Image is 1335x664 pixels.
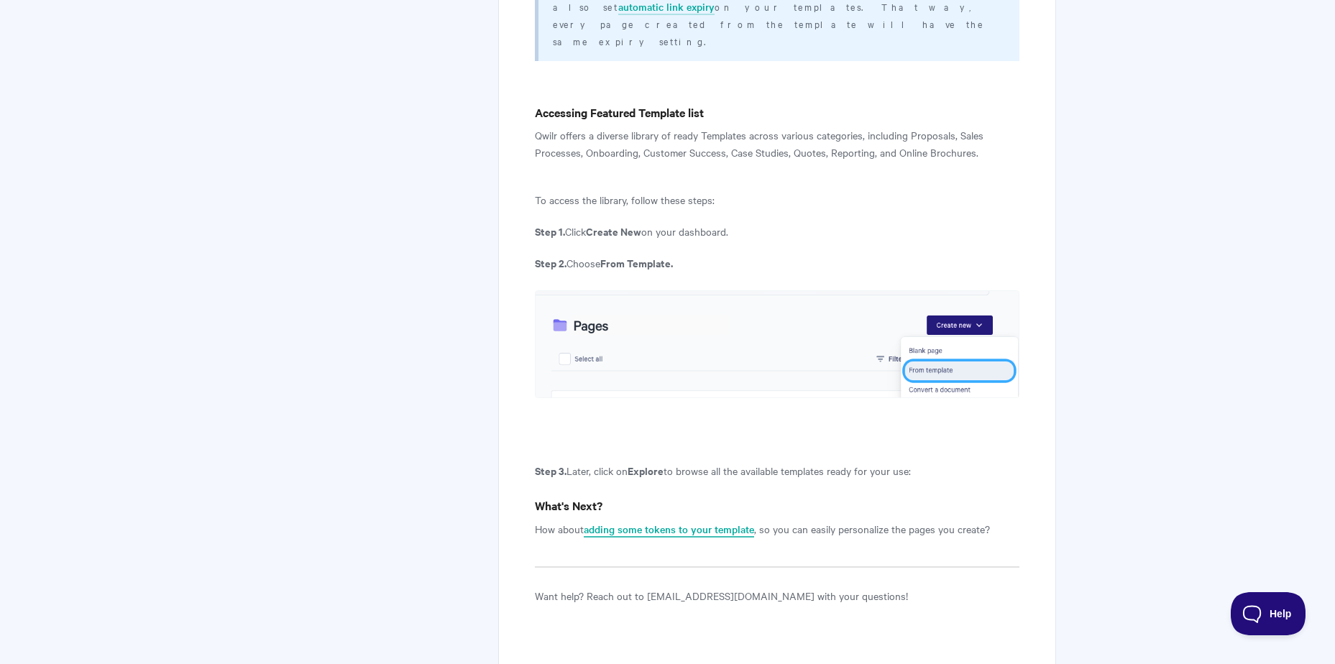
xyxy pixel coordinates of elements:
img: file-MLNVwu9ozm.png [535,290,1019,398]
p: To access the library, follow these steps: [535,191,1019,208]
p: Later, click on to browse all the available templates ready for your use: [535,462,1019,479]
iframe: Toggle Customer Support [1231,592,1306,635]
b: From Template. [600,255,673,270]
p: Qwilr offers a diverse library of ready Templates across various categories, including Proposals,... [535,126,1019,161]
p: How about , so you can easily personalize the pages you create? [535,520,1019,538]
b: Create New [586,223,641,239]
b: Step 1. [535,223,565,239]
p: Choose [535,254,1019,272]
b: Explore [628,463,664,478]
b: Step 3. [535,463,566,478]
b: Step 2. [535,255,566,270]
h4: What's Next? [535,497,1019,515]
h4: Accessing Featured Template list [535,103,1019,121]
a: adding some tokens to your template [584,522,754,538]
p: Want help? Reach out to [EMAIL_ADDRESS][DOMAIN_NAME] with your questions! [535,587,1019,604]
p: Click on your dashboard. [535,223,1019,240]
